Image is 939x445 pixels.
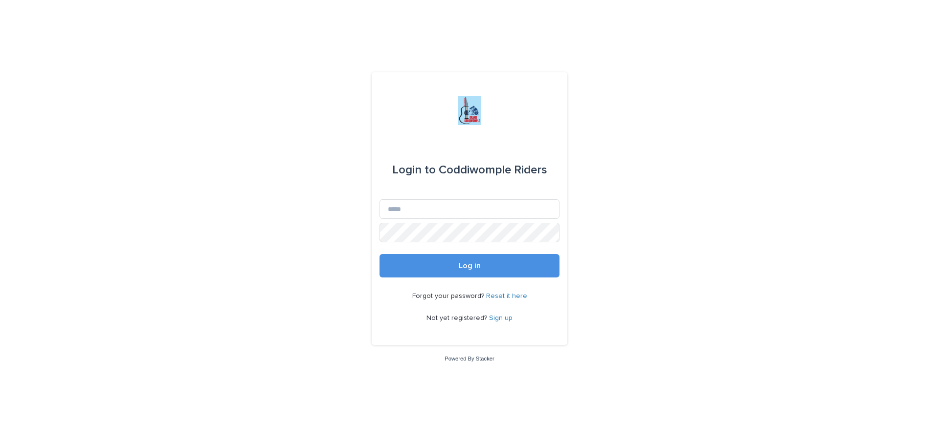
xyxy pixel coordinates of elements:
button: Log in [380,254,559,277]
img: jxsLJbdS1eYBI7rVAS4p [458,96,481,125]
a: Powered By Stacker [445,356,494,361]
span: Not yet registered? [426,315,489,321]
a: Reset it here [486,293,527,299]
a: Sign up [489,315,513,321]
span: Login to [392,164,436,176]
div: Coddiwomple Riders [392,156,547,184]
span: Forgot your password? [412,293,486,299]
span: Log in [459,262,481,270]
